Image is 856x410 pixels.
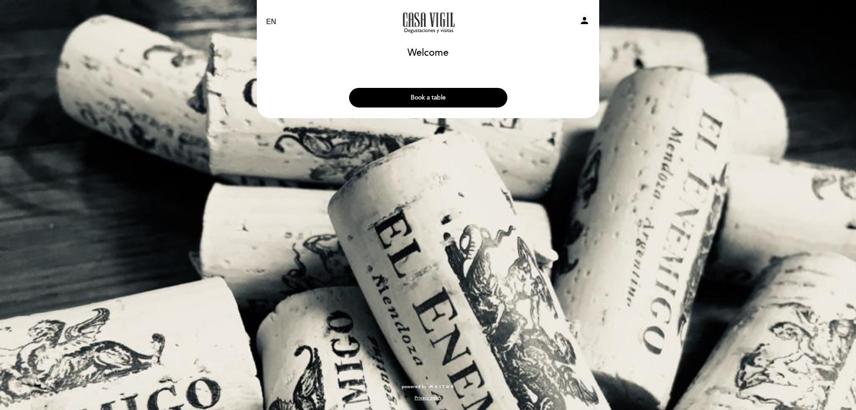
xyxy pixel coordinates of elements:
[579,15,590,29] button: person
[415,395,442,401] a: Privacy policy
[429,385,454,389] img: MEITRE
[349,88,507,108] button: Book a table
[579,15,590,26] i: person
[402,384,427,390] span: powered by
[407,48,449,58] h1: Welcome
[372,10,484,34] a: A la tarde en Casa Vigil
[402,384,454,390] a: powered by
